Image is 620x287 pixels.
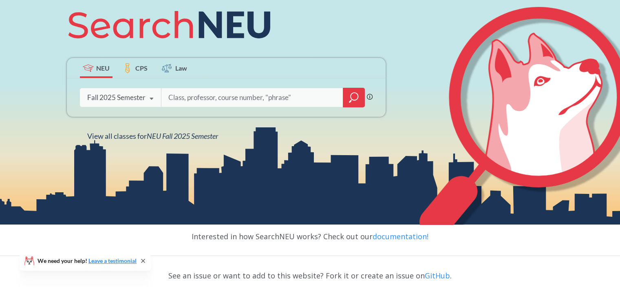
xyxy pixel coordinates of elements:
[425,271,450,280] a: GitHub
[349,92,359,103] svg: magnifying glass
[87,131,218,140] span: View all classes for
[175,63,187,73] span: Law
[96,63,110,73] span: NEU
[147,131,218,140] span: NEU Fall 2025 Semester
[87,93,146,102] div: Fall 2025 Semester
[343,88,365,107] div: magnifying glass
[373,231,428,241] a: documentation!
[135,63,148,73] span: CPS
[168,89,337,106] input: Class, professor, course number, "phrase"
